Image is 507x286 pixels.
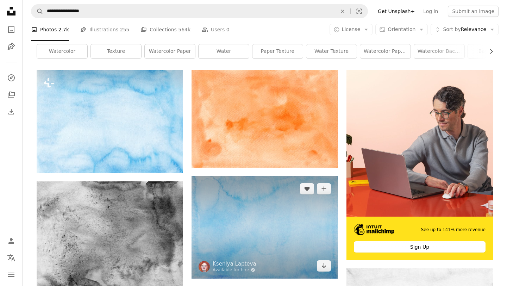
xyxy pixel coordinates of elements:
[192,116,338,122] a: a watercolor painting of a brown background
[431,24,499,35] button: Sort byRelevance
[443,26,486,33] span: Relevance
[360,44,411,58] a: watercolor paper texture
[443,26,461,32] span: Sort by
[4,251,18,265] button: Language
[31,4,368,18] form: Find visuals sitewide
[145,44,195,58] a: watercolor paper
[91,44,141,58] a: texture
[335,5,350,18] button: Clear
[213,267,256,273] a: Available for hire
[419,6,442,17] a: Log in
[226,26,230,33] span: 0
[375,24,428,35] button: Orientation
[202,18,230,41] a: Users 0
[4,88,18,102] a: Collections
[346,70,493,217] img: file-1722962848292-892f2e7827caimage
[37,44,87,58] a: watercolor
[317,183,331,194] button: Add to Collection
[300,183,314,194] button: Like
[354,241,486,253] div: Sign Up
[199,44,249,58] a: water
[4,268,18,282] button: Menu
[192,70,338,168] img: a watercolor painting of a brown background
[346,70,493,260] a: See up to 141% more revenueSign Up
[37,70,183,173] img: a watercolor painting of a blue sky with clouds
[120,26,130,33] span: 255
[485,44,493,58] button: scroll list to the right
[178,26,190,33] span: 564k
[4,4,18,20] a: Home — Unsplash
[342,26,361,32] span: License
[140,18,190,41] a: Collections 564k
[213,260,256,267] a: Kseniya Lapteva
[4,105,18,119] a: Download History
[4,23,18,37] a: Photos
[4,234,18,248] a: Log in / Sign up
[414,44,464,58] a: watercolor background
[31,5,43,18] button: Search Unsplash
[330,24,373,35] button: License
[252,44,303,58] a: paper texture
[421,227,486,233] span: See up to 141% more revenue
[317,260,331,272] a: Download
[448,6,499,17] button: Submit an image
[4,71,18,85] a: Explore
[351,5,368,18] button: Visual search
[80,18,129,41] a: Illustrations 255
[192,224,338,230] a: blue textile on brown wooden table
[199,261,210,272] img: Go to Kseniya Lapteva's profile
[388,26,415,32] span: Orientation
[4,39,18,54] a: Illustrations
[306,44,357,58] a: water texture
[192,176,338,278] img: blue textile on brown wooden table
[374,6,419,17] a: Get Unsplash+
[354,224,394,235] img: file-1690386555781-336d1949dad1image
[37,118,183,124] a: a watercolor painting of a blue sky with clouds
